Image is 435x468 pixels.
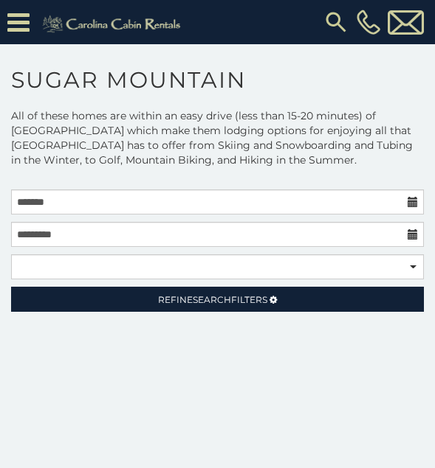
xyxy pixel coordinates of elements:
[323,9,349,35] img: search-regular.svg
[158,294,267,305] span: Refine Filters
[353,10,384,35] a: [PHONE_NUMBER]
[11,287,424,312] a: RefineSearchFilters
[193,294,231,305] span: Search
[37,13,190,35] img: Khaki-logo.png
